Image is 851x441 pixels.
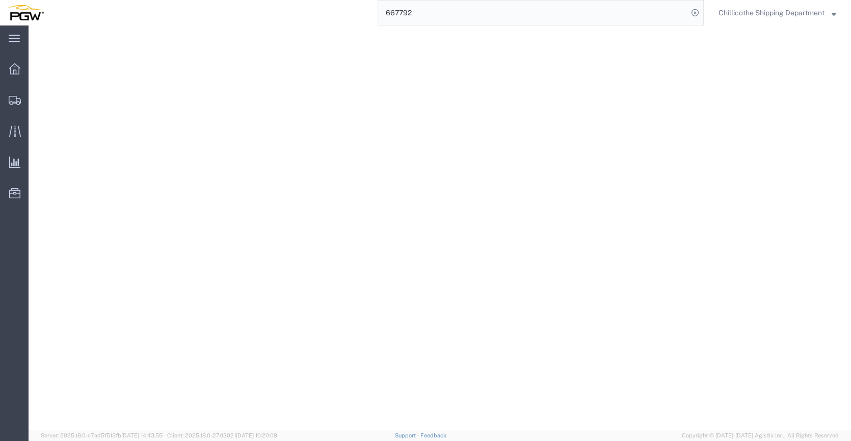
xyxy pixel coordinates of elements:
span: Client: 2025.18.0-27d3021 [167,432,277,438]
button: Chillicothe Shipping Department [718,7,837,19]
span: Chillicothe Shipping Department [719,7,825,18]
a: Feedback [420,432,446,438]
span: Copyright © [DATE]-[DATE] Agistix Inc., All Rights Reserved [682,431,839,440]
img: logo [7,5,44,20]
span: Server: 2025.18.0-c7ad5f513fb [41,432,163,438]
iframe: FS Legacy Container [29,25,851,430]
span: [DATE] 14:43:55 [121,432,163,438]
input: Search for shipment number, reference number [378,1,688,25]
span: [DATE] 10:20:09 [236,432,277,438]
a: Support [395,432,420,438]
